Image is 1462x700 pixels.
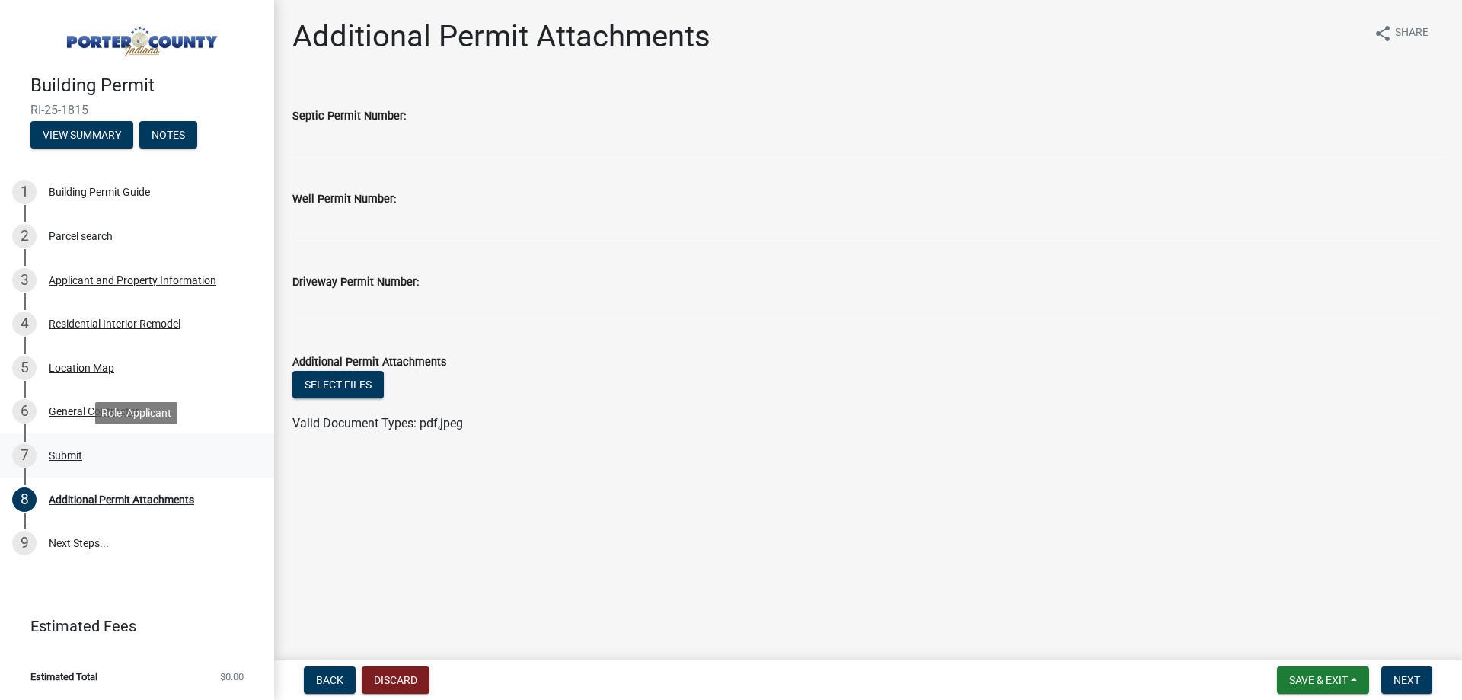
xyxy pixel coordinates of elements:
[30,16,250,59] img: Porter County, Indiana
[12,180,37,204] div: 1
[1289,674,1348,686] span: Save & Exit
[30,75,262,97] h4: Building Permit
[49,187,150,197] div: Building Permit Guide
[12,356,37,380] div: 5
[12,443,37,468] div: 7
[12,531,37,555] div: 9
[220,672,244,682] span: $0.00
[1374,24,1392,43] i: share
[1361,18,1441,48] button: shareShare
[12,611,250,641] a: Estimated Fees
[139,121,197,149] button: Notes
[12,399,37,424] div: 6
[49,275,216,286] div: Applicant and Property Information
[30,672,97,682] span: Estimated Total
[12,312,37,336] div: 4
[292,194,396,205] label: Well Permit Number:
[49,231,113,241] div: Parcel search
[292,18,710,55] h1: Additional Permit Attachments
[49,450,82,461] div: Submit
[30,103,244,117] span: RI-25-1815
[292,277,419,288] label: Driveway Permit Number:
[49,318,180,329] div: Residential Interior Remodel
[12,487,37,512] div: 8
[139,129,197,142] wm-modal-confirm: Notes
[316,674,343,686] span: Back
[292,111,406,122] label: Septic Permit Number:
[1277,666,1369,694] button: Save & Exit
[49,494,194,505] div: Additional Permit Attachments
[292,371,384,398] button: Select files
[49,406,139,417] div: General Contractor
[292,416,463,430] span: Valid Document Types: pdf,jpeg
[1381,666,1432,694] button: Next
[95,402,177,424] div: Role: Applicant
[1393,674,1420,686] span: Next
[304,666,356,694] button: Back
[49,363,114,373] div: Location Map
[30,121,133,149] button: View Summary
[12,224,37,248] div: 2
[362,666,429,694] button: Discard
[292,357,446,368] label: Additional Permit Attachments
[12,268,37,292] div: 3
[1395,24,1428,43] span: Share
[30,129,133,142] wm-modal-confirm: Summary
